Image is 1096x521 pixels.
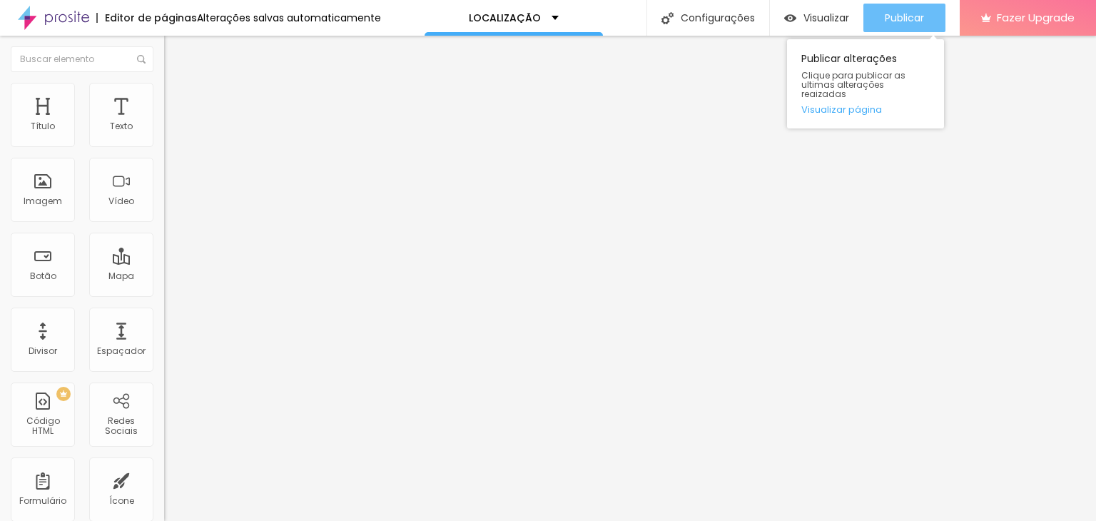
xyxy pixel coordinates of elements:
[108,196,134,206] div: Vídeo
[30,271,56,281] div: Botão
[801,105,930,114] a: Visualizar página
[803,12,849,24] span: Visualizar
[770,4,863,32] button: Visualizar
[11,46,153,72] input: Buscar elemento
[24,196,62,206] div: Imagem
[197,13,381,23] div: Alterações salvas automaticamente
[469,13,541,23] p: LOCALIZAÇÃO
[863,4,945,32] button: Publicar
[164,36,1096,521] iframe: Editor
[801,71,930,99] span: Clique para publicar as ultimas alterações reaizadas
[110,121,133,131] div: Texto
[19,496,66,506] div: Formulário
[97,346,146,356] div: Espaçador
[93,416,149,437] div: Redes Sociais
[997,11,1075,24] span: Fazer Upgrade
[29,346,57,356] div: Divisor
[96,13,197,23] div: Editor de páginas
[109,496,134,506] div: Ícone
[108,271,134,281] div: Mapa
[784,12,796,24] img: view-1.svg
[787,39,944,128] div: Publicar alterações
[14,416,71,437] div: Código HTML
[31,121,55,131] div: Título
[137,55,146,64] img: Icone
[885,12,924,24] span: Publicar
[661,12,674,24] img: Icone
